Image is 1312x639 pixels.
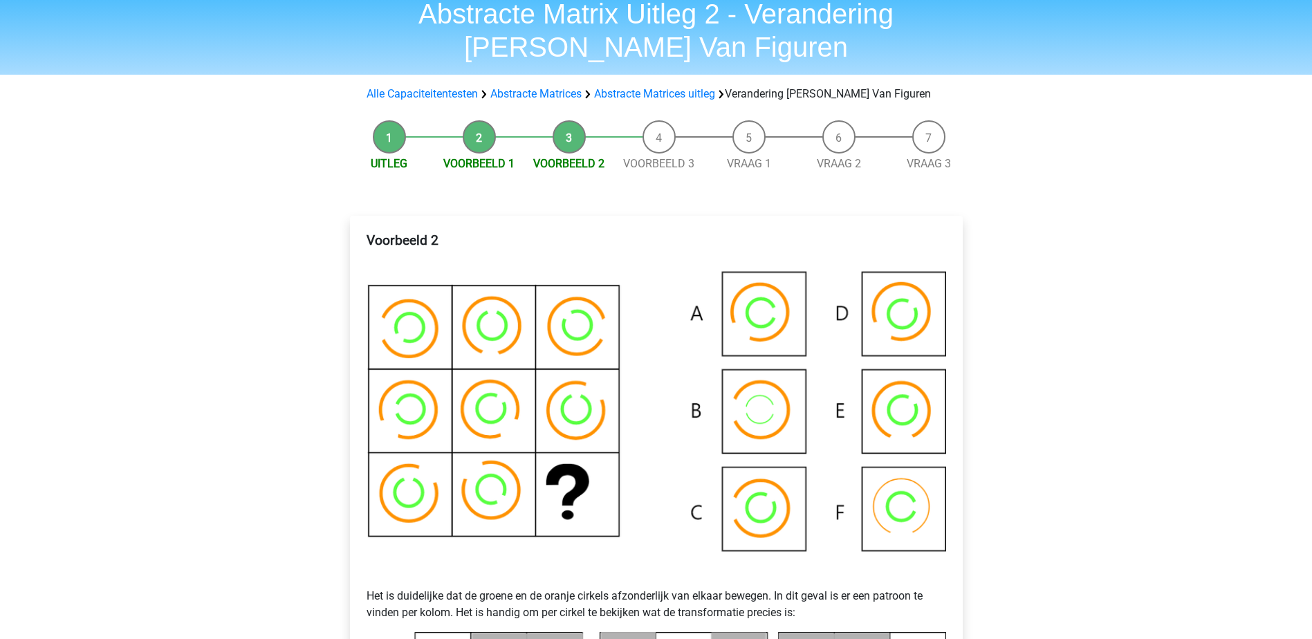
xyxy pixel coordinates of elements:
a: Voorbeeld 3 [623,157,694,170]
a: Voorbeeld 1 [443,157,515,170]
a: Abstracte Matrices uitleg [594,87,715,100]
a: Abstracte Matrices [490,87,582,100]
b: Voorbeeld 2 [367,232,438,248]
p: Het is duidelijke dat de groene en de oranje cirkels afzonderlijk van elkaar bewegen. In dit geva... [367,571,946,621]
img: Voorbeeld7.png [367,270,946,571]
a: Voorbeeld 2 [533,157,604,170]
a: Alle Capaciteitentesten [367,87,478,100]
a: Vraag 3 [907,157,951,170]
div: Verandering [PERSON_NAME] Van Figuren [361,86,952,102]
a: Vraag 2 [817,157,861,170]
a: Vraag 1 [727,157,771,170]
a: Uitleg [371,157,407,170]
